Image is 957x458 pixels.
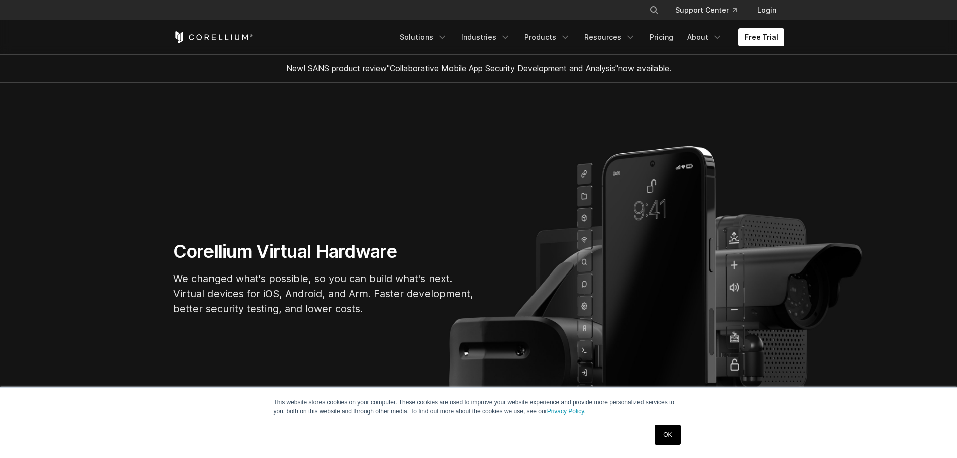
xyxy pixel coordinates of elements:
span: New! SANS product review now available. [286,63,671,73]
div: Navigation Menu [394,28,784,46]
a: OK [655,425,680,445]
a: About [681,28,728,46]
a: Industries [455,28,516,46]
h1: Corellium Virtual Hardware [173,240,475,263]
a: Login [749,1,784,19]
div: Navigation Menu [637,1,784,19]
a: "Collaborative Mobile App Security Development and Analysis" [387,63,618,73]
a: Solutions [394,28,453,46]
a: Privacy Policy. [547,408,586,415]
a: Corellium Home [173,31,253,43]
a: Products [518,28,576,46]
a: Resources [578,28,642,46]
p: We changed what's possible, so you can build what's next. Virtual devices for iOS, Android, and A... [173,271,475,316]
a: Free Trial [738,28,784,46]
button: Search [645,1,663,19]
p: This website stores cookies on your computer. These cookies are used to improve your website expe... [274,398,684,416]
a: Support Center [667,1,745,19]
a: Pricing [644,28,679,46]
